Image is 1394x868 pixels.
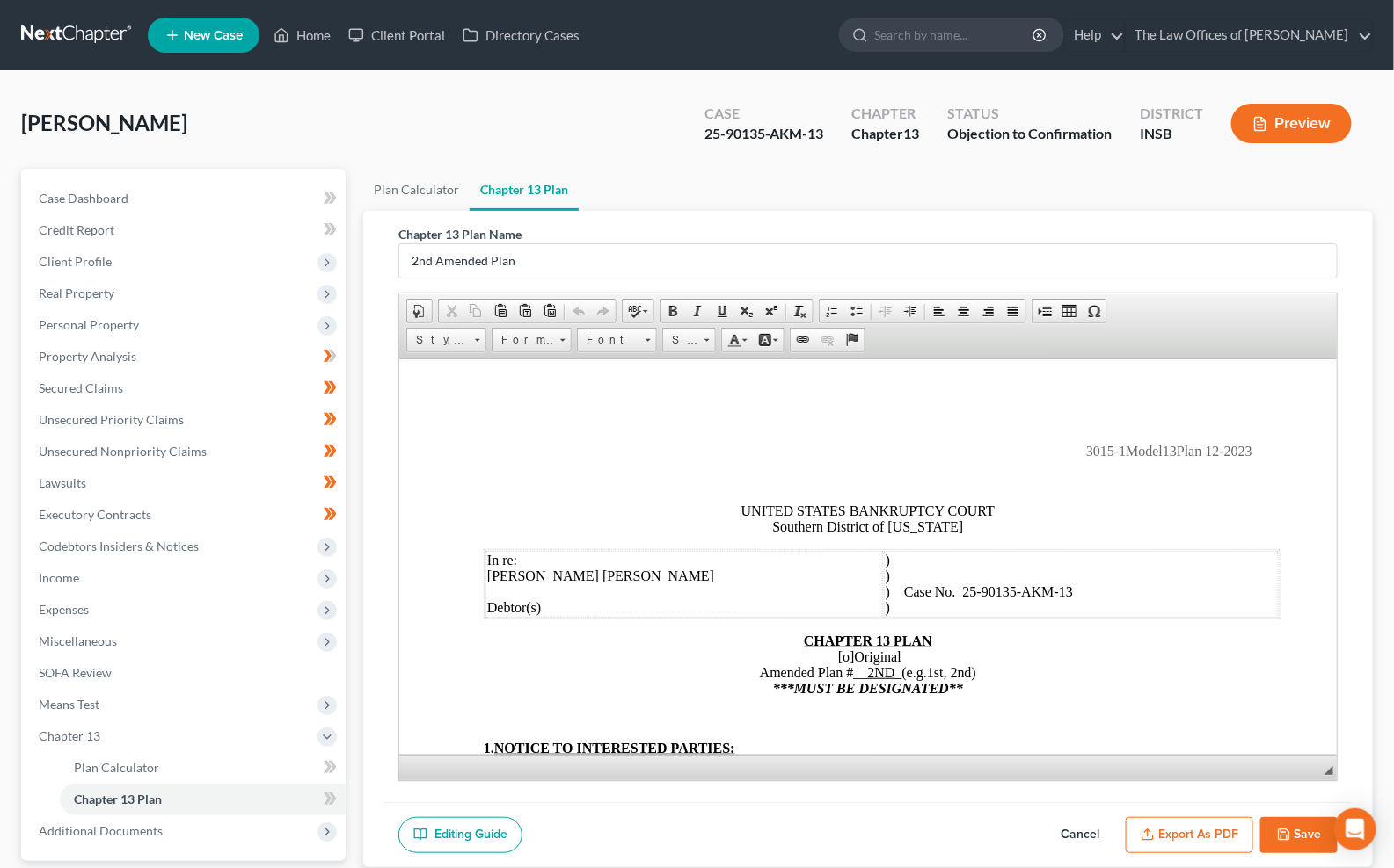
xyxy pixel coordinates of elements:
[439,300,463,322] a: Cut
[1334,808,1376,850] div: Open Intercom Messenger
[788,300,813,322] a: Remove Format
[398,225,522,243] label: Chapter 13 Plan Name
[873,300,898,322] a: Decrease Indent
[1126,19,1372,51] a: The Law Offices of [PERSON_NAME]
[463,300,488,322] a: Copy
[407,329,469,351] span: Styles
[493,329,554,351] span: Format
[704,124,823,144] div: 25-90135-AKM-13
[722,329,753,351] a: Text Color
[874,18,1035,51] input: Search by name...
[39,222,114,237] span: Credit Report
[39,507,151,522] span: Executory Contracts
[820,300,844,322] a: Insert/Remove Numbered List
[25,657,346,689] a: SOFA Review
[39,602,89,617] span: Expenses
[844,300,869,322] a: Insert/Remove Bulleted List
[710,300,734,322] a: Underline
[39,380,123,395] span: Secured Claims
[95,381,336,396] u: NOTICE TO INTERESTED PARTIES:
[734,300,759,322] a: Subscript
[704,104,823,124] div: Case
[492,328,572,352] a: Format
[753,329,784,351] a: Background Color
[1325,766,1333,775] span: Resize
[60,752,346,784] a: Plan Calculator
[398,817,522,854] a: Editing Guide
[903,125,919,141] span: 13
[1260,817,1338,854] button: Save
[39,286,114,300] span: Real Property
[399,244,1337,278] input: Enter name...
[662,328,716,352] a: Size
[84,381,336,396] strong: 1.
[184,29,243,42] span: New Case
[25,436,346,467] a: Unsecured Nonpriority Claims
[74,760,159,775] span: Plan Calculator
[25,214,346,246] a: Credit Report
[578,329,639,351] span: Font
[407,300,432,322] a: Document Properties
[25,499,346,531] a: Executory Contracts
[406,328,486,352] a: Styles
[513,300,537,322] a: Paste as plain text
[537,300,562,322] a: Paste from Word
[947,124,1112,144] div: Objection to Confirmation
[927,300,952,322] a: Align Left
[898,300,923,322] a: Increase Indent
[25,467,346,499] a: Lawsuits
[39,539,199,553] span: Codebtors Insiders & Notices
[947,104,1112,124] div: Status
[399,359,1337,755] iframe: Rich Text Editor, document-ckeditor
[1041,817,1119,854] button: Cancel
[685,300,710,322] a: Italic
[1033,300,1057,322] a: Insert Page Break for Printing
[25,341,346,373] a: Property Analysis
[39,254,112,269] span: Client Profile
[25,373,346,404] a: Secured Claims
[39,633,117,648] span: Miscellaneous
[815,329,840,351] a: Unlink
[759,300,784,322] a: Superscript
[623,300,653,322] a: Spell Checker
[363,169,470,211] a: Plan Calculator
[25,404,346,436] a: Unsecured Priority Claims
[851,104,919,124] div: Chapter
[39,191,128,206] span: Case Dashboard
[591,300,616,322] a: Redo
[1140,104,1203,124] div: District
[1082,300,1106,322] a: Insert Special Character
[976,300,1001,322] a: Align Right
[1065,19,1124,51] a: Help
[1140,124,1203,144] div: INSB
[39,475,86,490] span: Lawsuits
[663,329,698,351] span: Size
[60,784,346,815] a: Chapter 13 Plan
[39,697,99,712] span: Means Test
[39,444,207,459] span: Unsecured Nonpriority Claims
[39,823,163,838] span: Additional Documents
[265,19,339,51] a: Home
[470,169,579,211] a: Chapter 13 Plan
[1001,300,1025,322] a: Justify
[577,328,657,352] a: Font
[21,110,187,135] span: [PERSON_NAME]
[39,728,100,743] span: Chapter 13
[566,300,591,322] a: Undo
[454,19,588,51] a: Directory Cases
[661,300,685,322] a: Bold
[339,19,454,51] a: Client Portal
[39,349,136,364] span: Property Analysis
[39,412,184,427] span: Unsecured Priority Claims
[840,329,865,351] a: Anchor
